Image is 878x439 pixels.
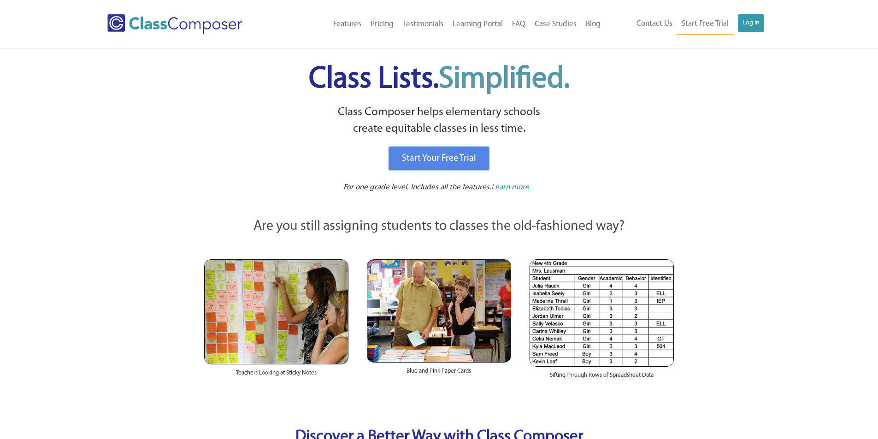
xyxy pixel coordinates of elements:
[439,64,570,94] span: Simplified.
[366,14,398,35] a: Pricing
[204,364,348,386] div: Teachers Looking at Sticky Notes
[530,259,674,367] img: Spreadsheets
[398,14,448,35] a: Testimonials
[343,183,491,191] span: For one grade level. Includes all the features.
[367,363,511,385] div: Blue and Pink Paper Cards
[491,182,531,193] a: Learn more.
[530,367,674,389] div: Sifting Through Rows of Spreadsheet Data
[107,14,242,34] img: Class Composer
[280,14,605,35] nav: Header Menu
[203,104,676,138] p: Class Composer helps elementary schools create equitable classes in less time.
[530,14,581,35] a: Case Studies
[204,259,348,364] img: Teachers Looking at Sticky Notes
[677,14,733,35] a: Start Free Trial
[329,14,366,35] a: Features
[491,183,531,191] span: Learn more.
[448,14,507,35] a: Learning Portal
[605,14,764,35] nav: Header Menu
[632,14,677,34] a: Contact Us
[738,14,764,32] a: Log In
[204,217,674,237] p: Are you still assigning students to classes the old-fashioned way?
[507,14,530,35] a: FAQ
[389,146,489,170] a: Start Your Free Trial
[402,154,476,163] span: Start Your Free Trial
[367,259,511,362] img: Blue and Pink Paper Cards
[309,64,570,94] span: Class Lists.
[581,14,605,35] a: Blog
